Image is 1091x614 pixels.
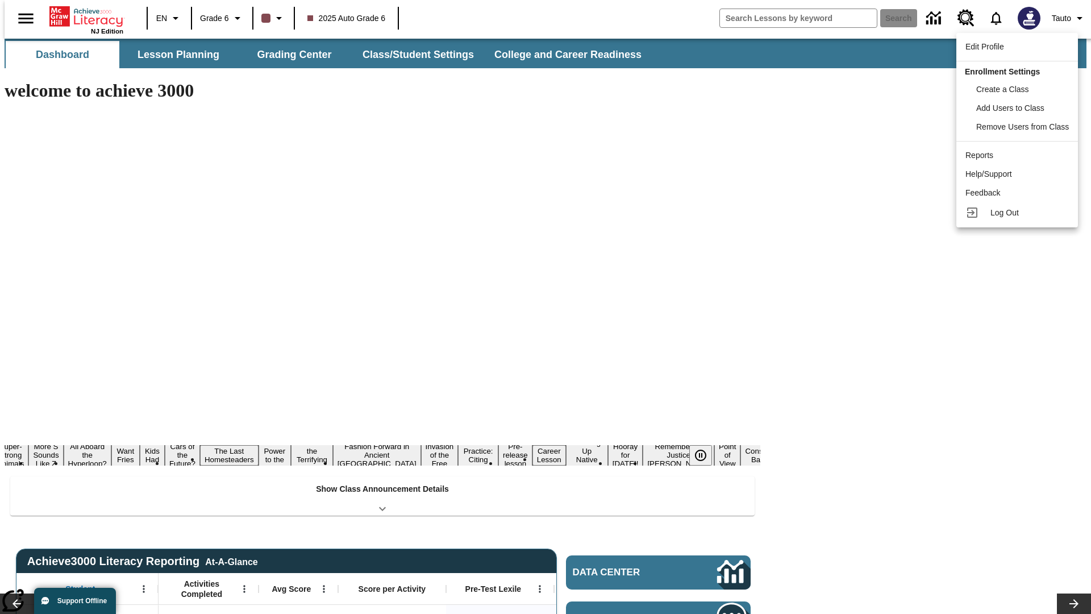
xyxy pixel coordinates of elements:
span: Help/Support [965,169,1012,179]
span: Add Users to Class [976,103,1044,113]
span: Enrollment Settings [965,67,1040,76]
span: Edit Profile [965,42,1004,51]
span: Feedback [965,188,1000,197]
span: Create a Class [976,85,1029,94]
span: Remove Users from Class [976,122,1069,131]
span: Reports [965,151,993,160]
span: Log Out [990,208,1019,217]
